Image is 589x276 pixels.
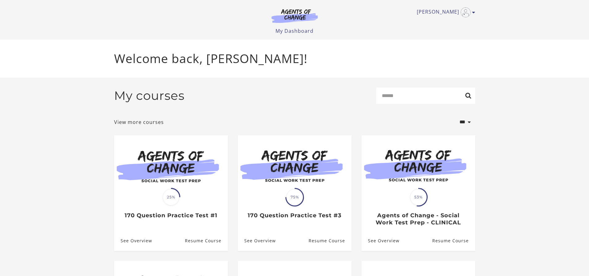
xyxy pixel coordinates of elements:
span: 53% [410,189,427,206]
a: 170 Question Practice Test #3: Resume Course [308,231,351,251]
a: Agents of Change - Social Work Test Prep - CLINICAL: Resume Course [432,231,475,251]
h3: 170 Question Practice Test #1 [121,212,221,219]
a: View more courses [114,118,164,126]
h3: 170 Question Practice Test #3 [244,212,345,219]
img: Agents of Change Logo [265,9,324,23]
a: Agents of Change - Social Work Test Prep - CLINICAL: See Overview [361,231,399,251]
a: My Dashboard [275,28,314,34]
a: 170 Question Practice Test #1: See Overview [114,231,152,251]
span: 75% [286,189,303,206]
span: 25% [163,189,179,206]
h2: My courses [114,88,185,103]
p: Welcome back, [PERSON_NAME]! [114,49,475,68]
a: 170 Question Practice Test #1: Resume Course [185,231,228,251]
a: 170 Question Practice Test #3: See Overview [238,231,276,251]
h3: Agents of Change - Social Work Test Prep - CLINICAL [368,212,468,226]
a: Toggle menu [417,7,472,17]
